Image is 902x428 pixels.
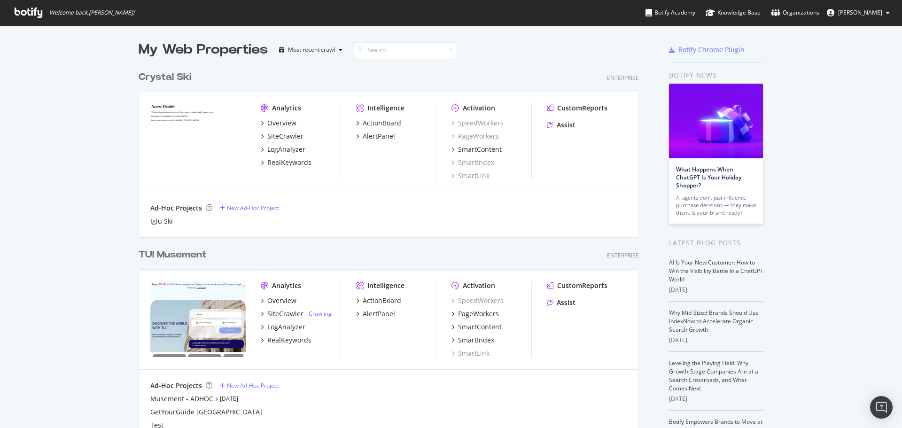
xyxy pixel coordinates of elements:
div: Analytics [272,103,301,113]
a: ActionBoard [356,118,401,128]
a: AI Is Your New Customer: How to Win the Visibility Battle in a ChatGPT World [669,258,763,283]
a: New Ad-Hoc Project [220,204,279,212]
a: [DATE] [220,395,238,403]
div: Assist [557,120,575,130]
div: AI agents don’t just influence purchase decisions — they make them. Is your brand ready? [676,194,756,217]
a: AlertPanel [356,309,395,319]
div: [DATE] [669,336,763,344]
div: SmartIndex [458,335,494,345]
img: What Happens When ChatGPT Is Your Holiday Shopper? [669,84,763,158]
a: SmartLink [451,349,490,358]
a: PageWorkers [451,132,499,141]
a: SmartIndex [451,158,494,167]
div: New Ad-Hoc Project [227,381,279,389]
span: Welcome back, [PERSON_NAME] ! [49,9,134,16]
div: Ad-Hoc Projects [150,381,202,390]
a: Assist [547,298,575,307]
a: Overview [261,296,296,305]
div: Analytics [272,281,301,290]
div: Botify news [669,70,763,80]
div: My Web Properties [139,40,268,59]
a: Iglu Ski [150,217,173,226]
div: Ad-Hoc Projects [150,203,202,213]
div: Activation [463,103,495,113]
div: Intelligence [367,281,404,290]
div: SiteCrawler [267,132,303,141]
img: musement.com [150,281,246,357]
div: Activation [463,281,495,290]
div: Organizations [771,8,819,17]
div: Overview [267,296,296,305]
a: SmartIndex [451,335,494,345]
a: RealKeywords [261,158,311,167]
div: AlertPanel [363,309,395,319]
a: Crystal Ski [139,70,195,84]
div: Knowledge Base [706,8,761,17]
a: What Happens When ChatGPT Is Your Holiday Shopper? [676,165,741,189]
div: LogAnalyzer [267,145,305,154]
a: SmartContent [451,145,502,154]
div: Most recent crawl [288,47,335,53]
div: Enterprise [607,251,639,259]
a: LogAnalyzer [261,322,305,332]
div: Overview [267,118,296,128]
a: CustomReports [547,281,607,290]
div: LogAnalyzer [267,322,305,332]
div: CustomReports [557,281,607,290]
a: AlertPanel [356,132,395,141]
div: SmartContent [458,145,502,154]
a: Botify Chrome Plugin [669,45,745,54]
a: PageWorkers [451,309,499,319]
div: Intelligence [367,103,404,113]
div: RealKeywords [267,335,311,345]
div: - [305,310,332,318]
a: SpeedWorkers [451,118,504,128]
a: SmartLink [451,171,490,180]
div: Botify Academy [645,8,695,17]
a: CustomReports [547,103,607,113]
div: PageWorkers [458,309,499,319]
div: Latest Blog Posts [669,238,763,248]
a: ActionBoard [356,296,401,305]
a: SiteCrawler- Crawling [261,309,332,319]
a: Why Mid-Sized Brands Should Use IndexNow to Accelerate Organic Search Growth [669,309,759,334]
button: [PERSON_NAME] [819,5,897,20]
a: New Ad-Hoc Project [220,381,279,389]
a: Musement - ADHOC [150,394,213,404]
a: Leveling the Playing Field: Why Growth-Stage Companies Are at a Search Crossroads, and What Comes... [669,359,758,392]
span: Michael Boulter [838,8,882,16]
input: Search [354,42,457,58]
div: CustomReports [557,103,607,113]
img: crystalski.co.uk [150,103,246,179]
div: Botify Chrome Plugin [678,45,745,54]
a: SiteCrawler [261,132,303,141]
div: Crystal Ski [139,70,191,84]
a: Crawling [309,310,332,318]
div: Assist [557,298,575,307]
div: ActionBoard [363,118,401,128]
a: SpeedWorkers [451,296,504,305]
button: Most recent crawl [275,42,346,57]
a: Overview [261,118,296,128]
a: GetYourGuide [GEOGRAPHIC_DATA] [150,407,262,417]
a: Assist [547,120,575,130]
div: RealKeywords [267,158,311,167]
div: SmartContent [458,322,502,332]
div: AlertPanel [363,132,395,141]
div: Enterprise [607,74,639,82]
a: RealKeywords [261,335,311,345]
div: SiteCrawler [267,309,303,319]
div: ActionBoard [363,296,401,305]
a: TUI Musement [139,248,210,262]
div: Open Intercom Messenger [870,396,893,419]
div: TUI Musement [139,248,207,262]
